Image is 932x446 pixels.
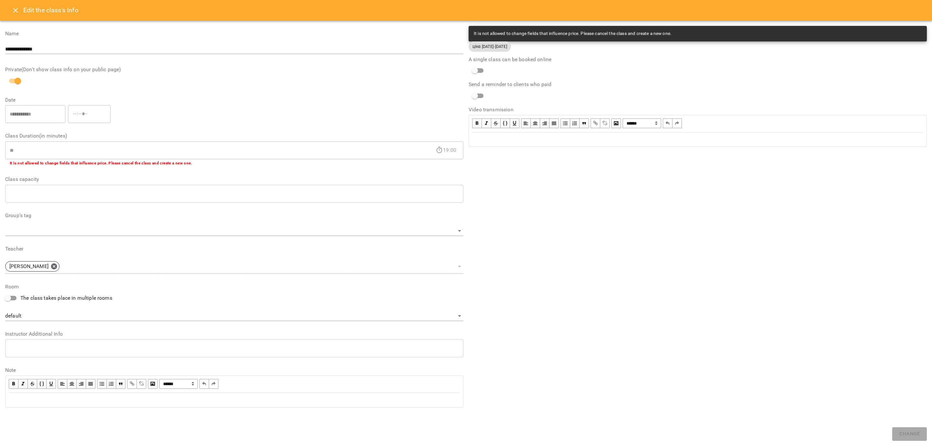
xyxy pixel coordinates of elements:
label: Group's tag [5,213,463,218]
button: Underline [47,379,56,389]
button: Link [127,379,137,389]
button: Underline [510,118,519,128]
button: Remove Link [137,379,146,389]
span: Normal [159,379,198,389]
button: Align Justify [86,379,95,389]
button: Align Right [77,379,86,389]
span: The class takes place in multiple rooms [20,294,112,302]
label: Private(Don't show class info on your public page) [5,67,463,72]
button: Image [611,118,621,128]
label: Teacher [5,246,463,251]
label: Instructor Additional Info [5,331,463,337]
button: Redo [209,379,218,389]
div: Edit text [6,393,463,407]
label: Class Duration(in minutes) [5,133,463,139]
button: Undo [199,379,209,389]
label: Video transmission [469,107,927,112]
button: Bold [472,118,482,128]
label: Class capacity [5,177,463,182]
div: It is not allowed to change fields that influence price. Please cancel the class and create a new... [474,28,671,39]
b: It is not allowed to change fields that influence price. Please cancel the class and create a new... [10,161,192,165]
button: Link [591,118,600,128]
p: [PERSON_NAME] [9,262,49,270]
button: Undo [663,118,672,128]
span: Normal [623,118,661,128]
button: Blockquote [580,118,589,128]
div: [PERSON_NAME] [5,259,463,274]
h6: Edit the class's Info [23,5,78,15]
span: ціна [DATE]-[DATE] [469,43,511,50]
label: Send a reminder to clients who paid [469,82,927,87]
button: Redo [672,118,682,128]
div: default [5,311,463,321]
button: Monospace [37,379,47,389]
button: Italic [482,118,491,128]
button: Align Center [531,118,540,128]
button: Align Justify [549,118,559,128]
label: Date [5,97,463,103]
button: Remove Link [600,118,610,128]
button: Image [148,379,158,389]
label: A single class can be booked online [469,57,927,62]
button: Align Center [67,379,77,389]
label: Name [5,31,463,36]
button: Align Left [58,379,67,389]
div: Edit text [469,133,926,146]
label: Room [5,284,463,289]
button: Strikethrough [491,118,501,128]
button: Close [8,3,23,18]
button: Align Right [540,118,549,128]
button: Bold [9,379,18,389]
button: UL [97,379,107,389]
button: Monospace [501,118,510,128]
button: Align Left [521,118,531,128]
button: UL [560,118,570,128]
select: Block type [623,118,661,128]
button: Strikethrough [28,379,37,389]
select: Block type [159,379,198,389]
label: Note [5,368,463,373]
div: [PERSON_NAME] [5,261,60,272]
button: OL [570,118,580,128]
button: Blockquote [116,379,126,389]
button: OL [107,379,116,389]
button: Italic [18,379,28,389]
